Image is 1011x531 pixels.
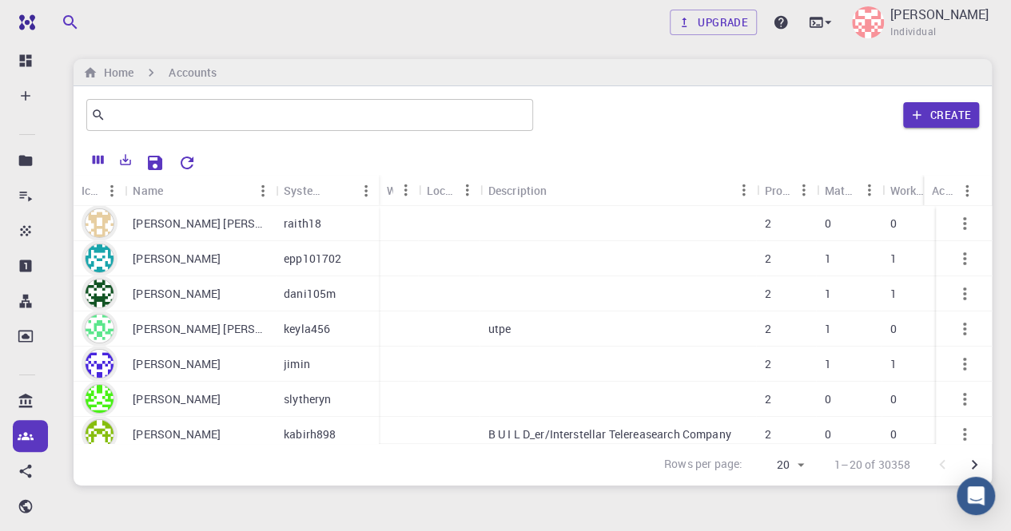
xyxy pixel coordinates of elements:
[82,175,99,206] div: Icon
[13,14,35,30] img: logo
[284,175,328,206] div: System Name
[932,175,954,206] div: Actions
[85,314,114,343] img: avatar
[664,456,742,474] p: Rows per page:
[731,177,757,203] button: Menu
[825,251,831,267] p: 1
[825,216,831,232] p: 0
[903,102,979,128] button: Create
[112,147,139,172] button: Export
[85,208,114,238] img: avatar
[890,5,989,24] p: [PERSON_NAME]
[284,391,331,407] p: slytheryn
[393,177,419,203] button: Menu
[765,356,771,372] p: 2
[284,286,336,302] p: dani105m
[80,64,220,81] nav: breadcrumb
[749,454,809,477] div: 20
[99,178,125,204] button: Menu
[427,175,455,206] div: Location
[890,216,897,232] p: 0
[133,426,221,442] p: [PERSON_NAME]
[284,251,341,267] p: epp101702
[276,175,379,206] div: System Name
[379,175,419,206] div: Web
[419,175,480,206] div: Location
[387,175,393,206] div: Web
[924,175,980,206] div: Actions
[488,321,511,337] p: utpe
[133,251,221,267] p: [PERSON_NAME]
[133,321,268,337] p: [PERSON_NAME] [PERSON_NAME]
[890,321,897,337] p: 0
[139,147,171,179] button: Save Explorer Settings
[765,286,771,302] p: 2
[85,384,114,414] img: avatar
[857,177,882,203] button: Menu
[765,175,791,206] div: Projects
[133,286,221,302] p: [PERSON_NAME]
[890,24,936,40] span: Individual
[882,175,953,206] div: Workflows
[817,175,882,206] div: Materials
[171,147,203,179] button: Reset Explorer Settings
[133,175,163,206] div: Name
[284,356,310,372] p: jimin
[133,216,268,232] p: [PERSON_NAME] [PERSON_NAME]
[825,321,831,337] p: 1
[85,147,112,172] button: Columns
[85,279,114,308] img: avatar
[250,178,276,204] button: Menu
[825,426,831,442] p: 0
[957,477,995,515] div: Open Intercom Messenger
[890,251,897,267] p: 1
[825,356,831,372] p: 1
[825,175,857,206] div: Materials
[825,286,831,302] p: 1
[954,178,980,204] button: Menu
[834,457,910,473] p: 1–20 of 30358
[488,175,547,206] div: Description
[85,244,114,273] img: avatar
[765,251,771,267] p: 2
[85,349,114,378] img: avatar
[480,175,757,206] div: Description
[890,426,897,442] p: 0
[958,449,990,481] button: Go to next page
[74,175,125,206] div: Icon
[455,177,480,203] button: Menu
[284,426,336,442] p: kabirh898
[284,216,321,232] p: raith18
[890,391,897,407] p: 0
[890,356,897,372] p: 1
[98,64,133,81] h6: Home
[169,64,217,81] h6: Accounts
[133,391,221,407] p: [PERSON_NAME]
[825,391,831,407] p: 0
[32,11,90,26] span: Support
[852,6,884,38] img: JD Francois
[125,175,276,206] div: Name
[791,177,817,203] button: Menu
[890,175,928,206] div: Workflows
[353,178,379,204] button: Menu
[765,426,771,442] p: 2
[284,321,330,337] p: keyla456
[163,178,189,204] button: Sort
[765,321,771,337] p: 2
[670,10,757,35] a: Upgrade
[757,175,817,206] div: Projects
[765,391,771,407] p: 2
[85,419,114,449] img: avatar
[133,356,221,372] p: [PERSON_NAME]
[765,216,771,232] p: 2
[328,178,353,204] button: Sort
[488,426,731,442] p: B U I L D_er/Interstellar Telereasearch Company
[890,286,897,302] p: 1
